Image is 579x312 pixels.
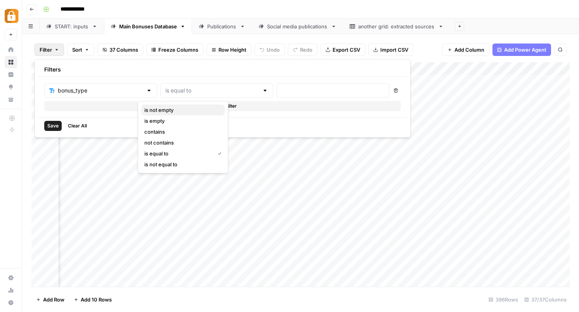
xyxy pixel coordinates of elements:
[288,44,317,56] button: Redo
[207,23,237,30] div: Publications
[5,44,17,56] a: Home
[58,87,143,94] input: bonus_type
[358,23,435,30] div: another grid: extracted sources
[31,293,69,306] button: Add Row
[267,46,280,54] span: Undo
[144,106,218,114] span: is not empty
[300,46,312,54] span: Redo
[55,23,89,30] div: START: inputs
[252,19,343,34] a: Social media publications
[81,296,112,303] span: Add 10 Rows
[67,44,94,56] button: Sort
[144,117,218,125] span: is empty
[38,63,407,77] div: Filters
[146,44,203,56] button: Freeze Columns
[144,160,218,168] span: is not equal to
[492,44,551,56] button: Add Power Agent
[35,44,64,56] button: Filter
[144,128,218,136] span: contains
[43,296,64,303] span: Add Row
[5,68,17,81] a: Insights
[192,19,252,34] a: Publications
[442,44,489,56] button: Add Column
[65,121,90,131] button: Clear All
[68,122,87,129] span: Clear All
[72,46,82,54] span: Sort
[35,59,411,138] div: Filter
[44,121,62,131] button: Save
[333,46,360,54] span: Export CSV
[321,44,365,56] button: Export CSV
[40,19,104,34] a: START: inputs
[267,23,328,30] div: Social media publications
[144,139,218,146] span: not contains
[5,6,17,26] button: Workspace: Adzz
[5,81,17,93] a: Opportunities
[5,272,17,284] a: Settings
[206,44,251,56] button: Row Height
[40,46,52,54] span: Filter
[521,293,570,306] div: 37/37 Columns
[368,44,413,56] button: Import CSV
[343,19,450,34] a: another grid: extracted sources
[47,122,59,129] span: Save
[5,284,17,296] a: Usage
[119,23,177,30] div: Main Bonuses Database
[69,293,116,306] button: Add 10 Rows
[97,44,143,56] button: 37 Columns
[5,56,17,68] a: Browse
[380,46,408,54] span: Import CSV
[255,44,285,56] button: Undo
[218,46,246,54] span: Row Height
[485,293,521,306] div: 396 Rows
[504,46,546,54] span: Add Power Agent
[144,150,211,157] span: is equal to
[454,46,484,54] span: Add Column
[165,87,259,94] input: is equal to
[5,296,17,309] button: Help + Support
[5,9,19,23] img: Adzz Logo
[104,19,192,34] a: Main Bonuses Database
[44,101,401,111] button: Add Filter
[5,93,17,106] a: Your Data
[158,46,198,54] span: Freeze Columns
[109,46,138,54] span: 37 Columns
